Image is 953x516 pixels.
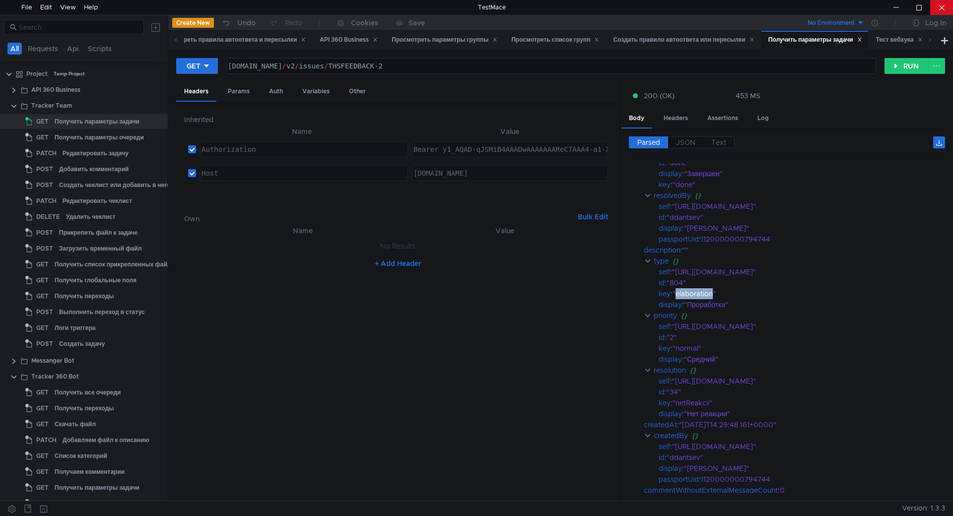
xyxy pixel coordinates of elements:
div: display [659,168,682,179]
span: DELETE [36,209,60,224]
div: "Нет реакции" [684,408,932,419]
div: GET [187,61,201,71]
div: "[URL][DOMAIN_NAME]" [672,321,932,332]
div: : [659,201,945,212]
div: {} [673,256,932,266]
div: Получить параметры задачи [55,114,139,129]
button: All [7,43,22,55]
div: "ddantsev" [667,212,931,223]
div: id [659,277,665,288]
div: resolution [654,365,686,376]
span: PATCH [36,193,57,208]
div: Получить переходы [55,289,114,304]
div: Body [621,109,652,129]
div: API 360 Business [31,82,80,97]
div: API 360 Business [320,35,378,45]
div: Params [220,82,258,101]
div: Создать правило автоответа или пересылки [613,35,754,45]
div: "[URL][DOMAIN_NAME]" [672,441,932,452]
div: Получить все очереди [55,385,121,400]
span: POST [36,162,53,177]
div: resolvedBy [654,190,691,201]
div: key [659,397,671,408]
div: self [659,266,670,277]
div: "2" [667,332,931,343]
span: GET [36,273,49,288]
div: Добавляем файл к описанию [63,433,149,448]
div: : [659,332,945,343]
div: Headers [176,82,216,102]
div: {} [690,365,933,376]
span: GET [36,417,49,432]
div: "Средний" [684,354,932,365]
div: display [659,354,682,365]
div: {} [692,430,933,441]
div: Project [26,66,48,81]
div: : [644,419,945,430]
button: No Environment [796,15,865,31]
div: Прикрепить файл к задаче [59,225,138,240]
div: id [659,157,665,168]
button: RUN [885,58,929,74]
div: : [659,266,945,277]
th: Value [406,225,604,237]
div: "normal" [673,343,932,354]
div: Просмотреть список групп [511,35,599,45]
th: Value [408,126,612,137]
div: Редактировать чеклист [63,193,132,208]
div: No Environment [808,18,855,28]
div: Other [341,82,374,101]
div: Tracker Team [31,98,72,113]
div: "[PERSON_NAME]" [684,463,932,474]
span: POST [36,305,53,320]
div: : [659,463,945,474]
div: Redo [285,17,302,29]
div: Логи триггера [55,321,95,335]
div: 1120000000794744 [701,234,933,245]
div: Загрузить временный файл [59,241,142,256]
div: "Завершен" [684,168,932,179]
span: Text [711,138,726,147]
span: GET [36,401,49,416]
div: Удалить чеклист [66,209,116,224]
div: Скачать файл [55,417,96,432]
span: GET [36,289,49,304]
div: Cookies [351,17,378,29]
div: Выполнить переход в статус [59,305,144,320]
div: "34" [667,387,931,397]
div: 453 MS [736,91,760,100]
nz-embed-empty: No Results [380,242,415,251]
div: : [659,299,945,310]
div: createdAt [644,419,677,430]
div: Undo [237,17,256,29]
div: key [659,288,671,299]
button: Redo [263,15,309,30]
div: Создать задачу [59,336,105,351]
span: Version: 1.3.3 [902,501,945,516]
div: Добавить комментарий [59,162,129,177]
div: Список категорий [55,449,107,463]
div: Просмотреть параметры группы [392,35,497,45]
div: {} [681,310,932,321]
div: 1120000000794744 [701,474,933,485]
div: Найти задачи [59,496,99,511]
span: GET [36,321,49,335]
span: GET [36,480,49,495]
div: Получить глобальные поля [55,273,136,288]
span: PATCH [36,433,57,448]
h6: Own [184,213,574,225]
th: Name [196,126,408,137]
div: : [659,354,945,365]
div: : [659,408,945,419]
div: : [644,485,945,496]
button: + Add Header [371,258,425,269]
button: GET [176,58,218,74]
span: JSON [676,138,695,147]
span: Parsed [637,138,660,147]
div: 0 [780,485,937,496]
div: "netReakcii" [673,397,932,408]
div: : [659,212,945,223]
div: : [659,234,945,245]
div: "done" [667,157,931,168]
div: Log In [925,17,946,29]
